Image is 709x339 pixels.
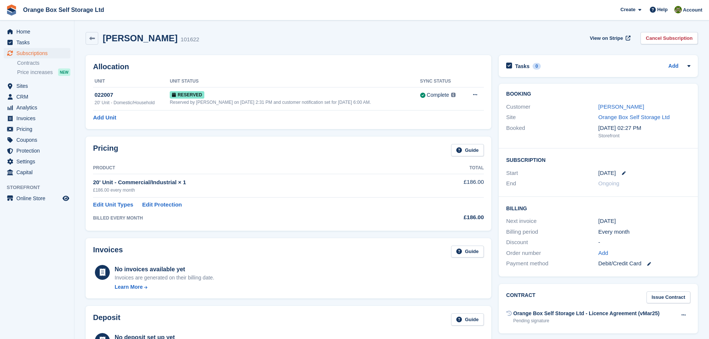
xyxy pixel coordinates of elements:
[420,76,464,87] th: Sync Status
[93,144,118,156] h2: Pricing
[93,313,120,326] h2: Deposit
[181,35,199,44] div: 101622
[598,169,616,178] time: 2025-09-04 00:00:00 UTC
[16,145,61,156] span: Protection
[16,102,61,113] span: Analytics
[506,238,598,247] div: Discount
[93,63,484,71] h2: Allocation
[533,63,541,70] div: 0
[506,204,690,212] h2: Billing
[17,69,53,76] span: Price increases
[506,124,598,140] div: Booked
[506,113,598,122] div: Site
[4,81,70,91] a: menu
[58,68,70,76] div: NEW
[515,63,530,70] h2: Tasks
[641,32,698,44] a: Cancel Subscription
[115,283,143,291] div: Learn More
[598,132,690,140] div: Storefront
[16,135,61,145] span: Coupons
[93,178,414,187] div: 20' Unit - Commercial/Industrial × 1
[683,6,702,14] span: Account
[506,103,598,111] div: Customer
[93,246,123,258] h2: Invoices
[16,193,61,204] span: Online Store
[598,114,670,120] a: Orange Box Self Storage Ltd
[4,48,70,58] a: menu
[93,162,414,174] th: Product
[668,62,678,71] a: Add
[506,249,598,258] div: Order number
[95,99,170,106] div: 20' Unit - Domestic/Household
[4,113,70,124] a: menu
[590,35,623,42] span: View on Stripe
[646,291,690,304] a: Issue Contract
[598,238,690,247] div: -
[6,4,17,16] img: stora-icon-8386f47178a22dfd0bd8f6a31ec36ba5ce8667c1dd55bd0f319d3a0aa187defe.svg
[4,156,70,167] a: menu
[4,124,70,134] a: menu
[115,265,214,274] div: No invoices available yet
[103,33,178,43] h2: [PERSON_NAME]
[115,274,214,282] div: Invoices are generated on their billing date.
[598,103,644,110] a: [PERSON_NAME]
[93,215,414,221] div: BILLED EVERY MONTH
[4,145,70,156] a: menu
[170,99,420,106] div: Reserved by [PERSON_NAME] on [DATE] 2:31 PM and customer notification set for [DATE] 6:00 AM.
[506,169,598,178] div: Start
[674,6,682,13] img: Pippa White
[506,91,690,97] h2: Booking
[451,313,484,326] a: Guide
[16,81,61,91] span: Sites
[657,6,668,13] span: Help
[7,184,74,191] span: Storefront
[16,156,61,167] span: Settings
[4,102,70,113] a: menu
[598,180,620,186] span: Ongoing
[93,113,116,122] a: Add Unit
[598,228,690,236] div: Every month
[506,291,536,304] h2: Contract
[506,259,598,268] div: Payment method
[4,26,70,37] a: menu
[16,92,61,102] span: CRM
[506,179,598,188] div: End
[598,259,690,268] div: Debit/Credit Card
[513,317,660,324] div: Pending signature
[16,113,61,124] span: Invoices
[93,187,414,194] div: £186.00 every month
[587,32,632,44] a: View on Stripe
[16,37,61,48] span: Tasks
[4,37,70,48] a: menu
[16,124,61,134] span: Pricing
[451,144,484,156] a: Guide
[598,217,690,226] div: [DATE]
[451,246,484,258] a: Guide
[451,93,456,97] img: icon-info-grey-7440780725fd019a000dd9b08b2336e03edf1995a4989e88bcd33f0948082b44.svg
[4,193,70,204] a: menu
[17,60,70,67] a: Contracts
[17,68,70,76] a: Price increases NEW
[95,91,170,99] div: 022007
[620,6,635,13] span: Create
[16,26,61,37] span: Home
[506,228,598,236] div: Billing period
[93,201,133,209] a: Edit Unit Types
[20,4,107,16] a: Orange Box Self Storage Ltd
[115,283,214,291] a: Learn More
[4,135,70,145] a: menu
[4,92,70,102] a: menu
[414,162,484,174] th: Total
[142,201,182,209] a: Edit Protection
[513,310,660,317] div: Orange Box Self Storage Ltd - Licence Agreement (vMar25)
[427,91,449,99] div: Complete
[16,48,61,58] span: Subscriptions
[506,156,690,163] h2: Subscription
[598,249,609,258] a: Add
[93,76,170,87] th: Unit
[170,76,420,87] th: Unit Status
[414,213,484,222] div: £186.00
[61,194,70,203] a: Preview store
[506,217,598,226] div: Next invoice
[170,91,204,99] span: Reserved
